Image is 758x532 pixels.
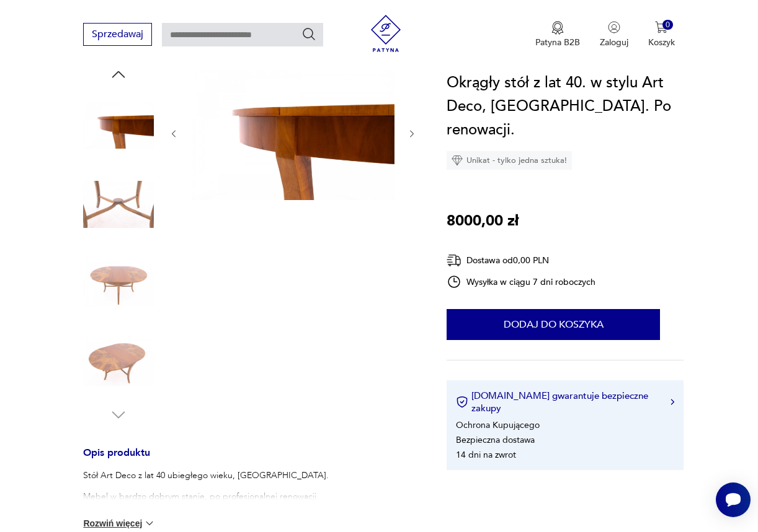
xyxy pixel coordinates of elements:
[83,90,154,160] img: Zdjęcie produktu Okrągły stół z lat 40. w stylu Art Deco, Polska. Po renowacji.
[447,151,572,170] div: Unikat - tylko jedna sztuka!
[367,15,404,52] img: Patyna - sklep z meblami i dekoracjami vintage
[83,491,329,503] p: Mebel w bardzo dobrym stanie, po profesjonalnej renowacji.
[83,327,154,398] img: Zdjęcie produktu Okrągły stół z lat 40. w stylu Art Deco, Polska. Po renowacji.
[83,169,154,240] img: Zdjęcie produktu Okrągły stół z lat 40. w stylu Art Deco, Polska. Po renowacji.
[648,21,675,48] button: 0Koszyk
[447,309,660,340] button: Dodaj do koszyka
[83,469,329,482] p: Stół Art Deco z lat 40 ubiegłego wieku, [GEOGRAPHIC_DATA].
[447,274,595,289] div: Wysyłka w ciągu 7 dni roboczych
[447,253,595,268] div: Dostawa od 0,00 PLN
[447,71,683,142] h1: Okrągły stół z lat 40. w stylu Art Deco, [GEOGRAPHIC_DATA]. Po renowacji.
[608,21,620,33] img: Ikonka użytkownika
[535,21,580,48] a: Ikona medaluPatyna B2B
[452,155,463,166] img: Ikona diamentu
[83,517,155,530] button: Rozwiń więcej
[83,449,417,469] h3: Opis produktu
[456,449,516,461] li: 14 dni na zwrot
[600,21,628,48] button: Zaloguj
[83,23,152,46] button: Sprzedawaj
[447,253,461,268] img: Ikona dostawy
[456,419,540,431] li: Ochrona Kupującego
[600,37,628,48] p: Zaloguj
[456,390,674,414] button: [DOMAIN_NAME] gwarantuje bezpieczne zakupy
[716,482,751,517] iframe: Smartsupp widget button
[83,248,154,318] img: Zdjęcie produktu Okrągły stół z lat 40. w stylu Art Deco, Polska. Po renowacji.
[301,27,316,41] button: Szukaj
[535,37,580,48] p: Patyna B2B
[447,209,519,233] p: 8000,00 zł
[456,434,535,446] li: Bezpieczna dostawa
[648,37,675,48] p: Koszyk
[535,21,580,48] button: Patyna B2B
[551,21,564,35] img: Ikona medalu
[143,517,156,530] img: chevron down
[655,21,667,33] img: Ikona koszyka
[83,31,152,40] a: Sprzedawaj
[456,396,468,408] img: Ikona certyfikatu
[671,399,674,405] img: Ikona strzałki w prawo
[662,20,673,30] div: 0
[192,65,395,200] img: Zdjęcie produktu Okrągły stół z lat 40. w stylu Art Deco, Polska. Po renowacji.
